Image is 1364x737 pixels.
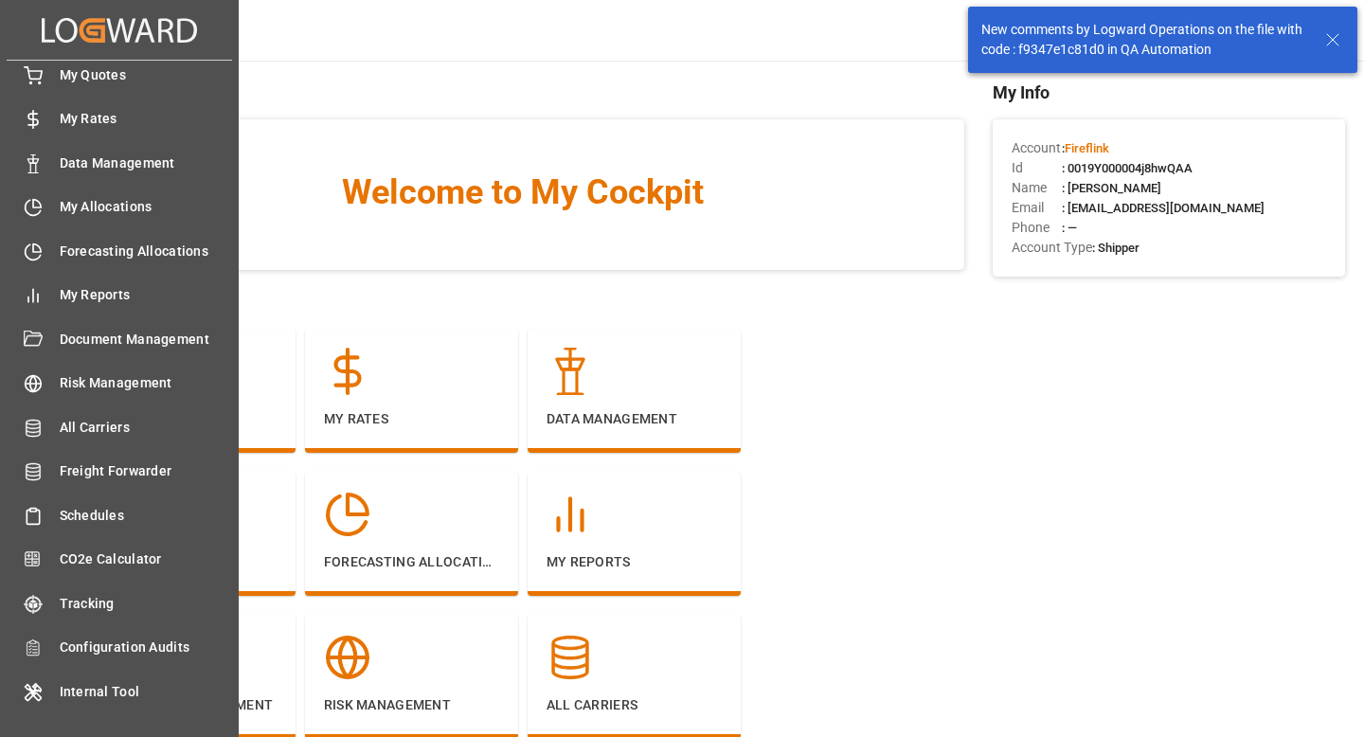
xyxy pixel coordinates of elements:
div: New comments by Logward Operations on the file with code : f9347e1c81d0 in QA Automation [981,20,1307,60]
span: Internal Tool [60,682,229,702]
a: Internal Tool [10,673,228,710]
span: : [EMAIL_ADDRESS][DOMAIN_NAME] [1062,201,1265,215]
span: Id [1012,158,1062,178]
span: : Shipper [1092,241,1140,255]
span: Fireflink [1065,141,1109,155]
span: Configuration Audits [60,638,229,657]
span: CO2e Calculator [60,549,229,569]
a: CO2e Calculator [10,541,228,578]
span: Forecasting Allocations [60,242,229,261]
a: My Allocations [10,189,228,225]
p: All Carriers [547,695,722,715]
span: Navigation [82,289,964,315]
span: Risk Management [60,373,229,393]
a: My Quotes [10,56,228,93]
a: My Rates [10,100,228,137]
a: Risk Management [10,365,228,402]
a: Schedules [10,496,228,533]
a: Forecasting Allocations [10,232,228,269]
p: Risk Management [324,695,499,715]
p: Data Management [547,409,722,429]
span: Name [1012,178,1062,198]
a: Tracking [10,584,228,621]
a: My Reports [10,277,228,314]
a: Freight Forwarder [10,453,228,490]
span: : [PERSON_NAME] [1062,181,1161,195]
span: All Carriers [60,418,229,438]
span: Data Management [60,153,229,173]
a: Configuration Audits [10,629,228,666]
p: Forecasting Allocations [324,552,499,572]
span: Freight Forwarder [60,461,229,481]
span: My Reports [60,285,229,305]
span: Account Type [1012,238,1092,258]
span: Account [1012,138,1062,158]
p: My Rates [324,409,499,429]
a: Document Management [10,320,228,357]
span: My Rates [60,109,229,129]
span: Phone [1012,218,1062,238]
span: Tracking [60,594,229,614]
a: Data Management [10,144,228,181]
span: Email [1012,198,1062,218]
span: : [1062,141,1109,155]
span: Document Management [60,330,229,350]
span: My Quotes [60,65,229,85]
span: Welcome to My Cockpit [120,167,926,218]
span: My Allocations [60,197,229,217]
p: My Reports [547,552,722,572]
span: My Info [993,80,1345,105]
span: : — [1062,221,1077,235]
span: Schedules [60,506,229,526]
a: All Carriers [10,408,228,445]
span: : 0019Y000004j8hwQAA [1062,161,1193,175]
